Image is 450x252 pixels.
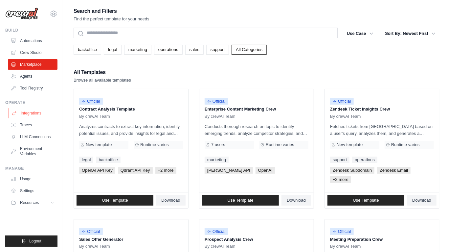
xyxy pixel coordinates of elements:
[8,120,57,130] a: Traces
[79,114,110,119] span: By crewAI Team
[287,198,306,203] span: Download
[104,45,121,55] a: legal
[330,98,354,105] span: Official
[185,45,204,55] a: sales
[330,114,361,119] span: By crewAI Team
[154,45,183,55] a: operations
[8,132,57,142] a: LLM Connections
[79,228,103,235] span: Official
[353,198,379,203] span: Use Template
[155,167,176,174] span: +2 more
[96,157,120,163] a: backoffice
[161,198,180,203] span: Download
[8,197,57,208] button: Resources
[79,236,183,243] p: Sales Offer Generator
[29,239,41,244] span: Logout
[330,244,361,249] span: By crewAI Team
[202,195,279,206] a: Use Template
[343,28,377,39] button: Use Case
[205,106,308,113] p: Enterprise Content Marketing Crew
[9,108,58,118] a: Integrations
[79,167,115,174] span: OpenAI API Key
[381,28,439,39] button: Sort By: Newest First
[256,167,275,174] span: OpenAI
[8,83,57,93] a: Tool Registry
[5,236,57,247] button: Logout
[5,8,38,20] img: Logo
[156,195,186,206] a: Download
[124,45,151,55] a: marketing
[281,195,311,206] a: Download
[205,123,308,137] p: Conducts thorough research on topic to identify emerging trends, analyze competitor strategies, a...
[227,198,253,203] span: Use Template
[79,123,183,137] p: Analyzes contracts to extract key information, identify potential issues, and provide insights fo...
[77,195,153,206] a: Use Template
[5,166,57,171] div: Manage
[352,157,377,163] a: operations
[79,98,103,105] span: Official
[337,142,363,147] span: New template
[330,157,349,163] a: support
[330,123,434,137] p: Fetches tickets from [GEOGRAPHIC_DATA] based on a user's query, analyzes them, and generates a su...
[206,45,229,55] a: support
[391,142,420,147] span: Runtime varies
[330,176,351,183] span: +2 more
[74,16,149,22] p: Find the perfect template for your needs
[79,157,93,163] a: legal
[205,157,229,163] a: marketing
[205,114,236,119] span: By crewAI Team
[74,77,131,84] p: Browse all available templates
[205,167,253,174] span: [PERSON_NAME] API
[205,98,228,105] span: Official
[232,45,267,55] a: All Categories
[407,195,437,206] a: Download
[330,228,354,235] span: Official
[5,100,57,105] div: Operate
[140,142,169,147] span: Runtime varies
[86,142,112,147] span: New template
[118,167,153,174] span: Qdrant API Key
[330,236,434,243] p: Meeting Preparation Crew
[8,174,57,184] a: Usage
[205,236,308,243] p: Prospect Analysis Crew
[20,200,39,205] span: Resources
[8,71,57,82] a: Agents
[8,186,57,196] a: Settings
[205,228,228,235] span: Official
[211,142,225,147] span: 7 users
[412,198,431,203] span: Download
[330,106,434,113] p: Zendesk Ticket Insights Crew
[5,28,57,33] div: Build
[79,244,110,249] span: By crewAI Team
[79,106,183,113] p: Contract Analysis Template
[8,47,57,58] a: Crew Studio
[74,45,101,55] a: backoffice
[8,36,57,46] a: Automations
[266,142,294,147] span: Runtime varies
[8,143,57,159] a: Environment Variables
[377,167,411,174] span: Zendesk Email
[74,7,149,16] h2: Search and Filters
[330,167,374,174] span: Zendesk Subdomain
[205,244,236,249] span: By crewAI Team
[8,59,57,70] a: Marketplace
[102,198,128,203] span: Use Template
[74,68,131,77] h2: All Templates
[327,195,404,206] a: Use Template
